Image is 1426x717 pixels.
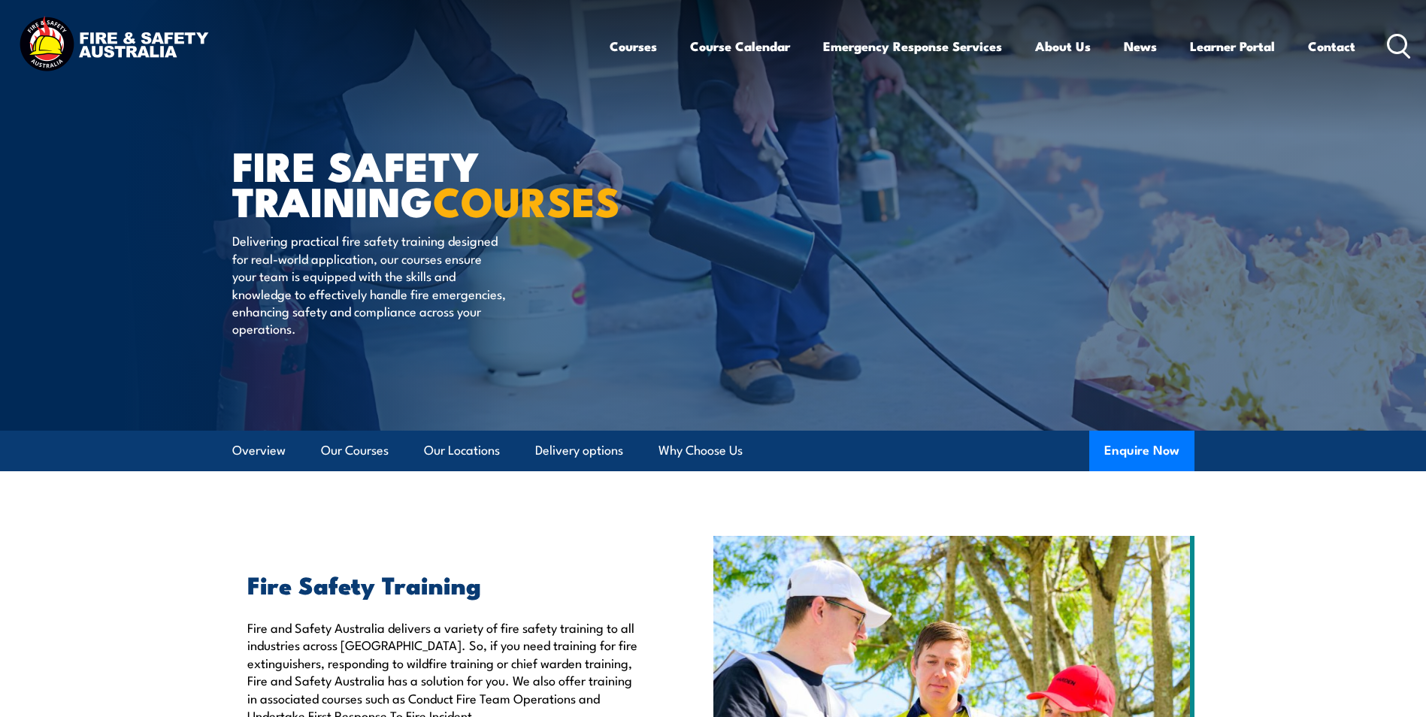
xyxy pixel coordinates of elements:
a: Emergency Response Services [823,26,1002,66]
a: Learner Portal [1190,26,1275,66]
a: Contact [1308,26,1355,66]
a: About Us [1035,26,1091,66]
a: Course Calendar [690,26,790,66]
a: Overview [232,431,286,470]
h1: FIRE SAFETY TRAINING [232,147,604,217]
a: Delivery options [535,431,623,470]
a: Our Locations [424,431,500,470]
button: Enquire Now [1089,431,1194,471]
a: Courses [610,26,657,66]
p: Delivering practical fire safety training designed for real-world application, our courses ensure... [232,231,507,337]
strong: COURSES [433,168,620,231]
h2: Fire Safety Training [247,573,644,594]
a: News [1124,26,1157,66]
a: Our Courses [321,431,389,470]
a: Why Choose Us [659,431,743,470]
